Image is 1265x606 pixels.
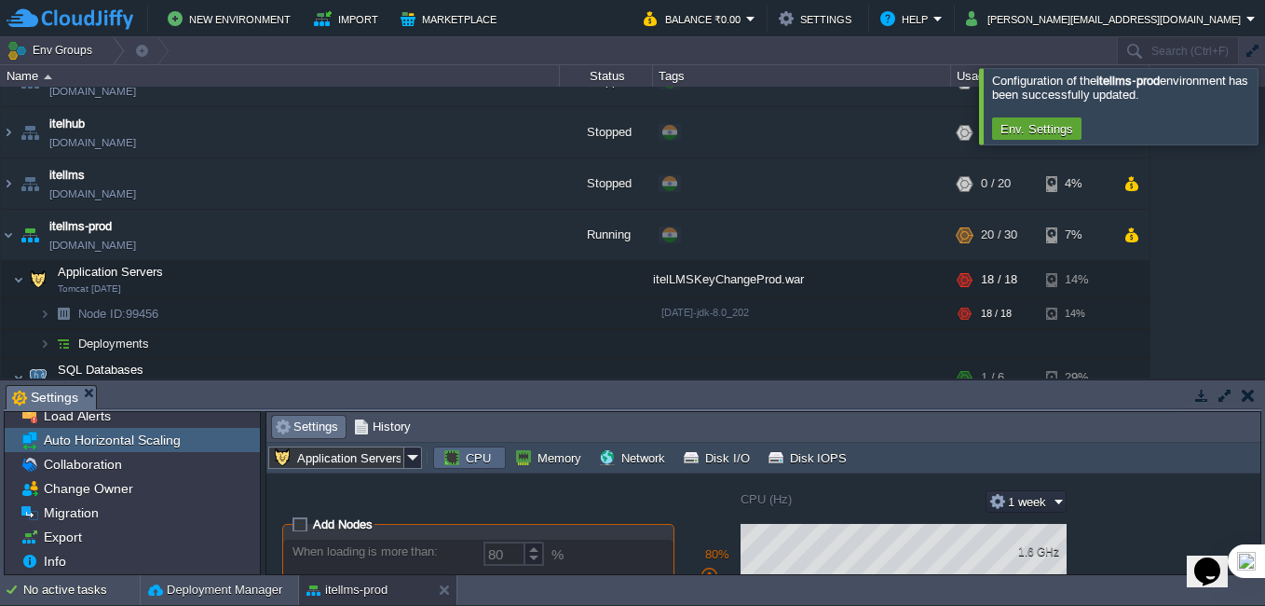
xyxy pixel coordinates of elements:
[49,88,136,106] a: [DOMAIN_NAME]
[981,365,1004,402] div: 1 / 6
[598,449,671,466] button: Network
[767,449,853,466] button: Disk IOPS
[56,269,166,285] span: Application Servers
[313,517,373,531] span: Add Nodes
[44,75,52,79] img: AMDAwAAAACH5BAEAAAAALAAAAAABAAEAAAICRAEAOw==
[560,164,653,214] div: Stopped
[7,7,133,31] img: CloudJiffy
[40,432,184,448] a: Auto Horizontal Scaling
[995,120,1079,137] button: Env. Settings
[56,367,146,383] span: SQL Databases
[306,581,388,599] button: itellms-prod
[653,267,951,304] div: itelLMSKeyChangeProd.war
[13,365,24,402] img: AMDAwAAAACH5BAEAAAAALAAAAAABAAEAAAICRAEAOw==
[561,65,652,87] div: Status
[560,113,653,163] div: Stopped
[779,7,857,30] button: Settings
[50,335,76,364] img: AMDAwAAAACH5BAEAAAAALAAAAAABAAEAAAICRAEAOw==
[40,480,136,497] a: Change Owner
[168,7,296,30] button: New Environment
[1018,573,1067,586] div: 1.4 GHz
[49,172,85,190] a: itellms
[17,164,43,214] img: AMDAwAAAACH5BAEAAAAALAAAAAABAAEAAAICRAEAOw==
[1,113,16,163] img: AMDAwAAAACH5BAEAAAAALAAAAAABAAEAAAICRAEAOw==
[12,386,78,409] span: Settings
[680,547,755,561] div: 80%
[514,449,587,466] button: Memory
[40,553,69,570] a: Info
[1046,365,1107,402] div: 29%
[1018,545,1067,558] div: 1.6 GHz
[314,7,384,30] button: Import
[1046,164,1107,214] div: 4%
[148,581,282,599] button: Deployment Manager
[50,305,76,334] img: AMDAwAAAACH5BAEAAAAALAAAAAABAAEAAAICRAEAOw==
[56,368,146,382] a: SQL Databases
[40,407,114,424] a: Load Alerts
[560,215,653,266] div: Running
[880,7,933,30] button: Help
[275,417,338,437] span: Settings
[966,7,1246,30] button: [PERSON_NAME][EMAIL_ADDRESS][DOMAIN_NAME]
[560,62,653,112] div: Stopped
[7,37,99,63] button: Env Groups
[23,575,140,605] div: No active tasks
[25,267,51,304] img: AMDAwAAAACH5BAEAAAAALAAAAAABAAEAAAICRAEAOw==
[17,113,43,163] img: AMDAwAAAACH5BAEAAAAALAAAAAABAAEAAAICRAEAOw==
[76,311,161,327] span: 99456
[49,120,85,139] a: itelhub
[981,164,1011,214] div: 0 / 20
[39,305,50,334] img: AMDAwAAAACH5BAEAAAAALAAAAAABAAEAAAICRAEAOw==
[1,164,16,214] img: AMDAwAAAACH5BAEAAAAALAAAAAABAAEAAAICRAEAOw==
[49,139,136,158] a: [DOMAIN_NAME]
[1046,267,1107,304] div: 14%
[682,449,755,466] button: Disk I/O
[1,62,16,112] img: AMDAwAAAACH5BAEAAAAALAAAAAABAAEAAAICRAEAOw==
[13,267,24,304] img: AMDAwAAAACH5BAEAAAAALAAAAAABAAEAAAICRAEAOw==
[17,215,43,266] img: AMDAwAAAACH5BAEAAAAALAAAAAABAAEAAAICRAEAOw==
[981,305,1012,334] div: 18 / 18
[76,341,152,357] a: Deployments
[1,215,16,266] img: AMDAwAAAACH5BAEAAAAALAAAAAABAAEAAAICRAEAOw==
[49,190,136,209] a: [DOMAIN_NAME]
[401,7,502,30] button: Marketplace
[1046,215,1107,266] div: 7%
[442,449,496,466] button: CPU
[25,365,51,402] img: AMDAwAAAACH5BAEAAAAALAAAAAABAAEAAAICRAEAOw==
[58,289,121,300] span: Tomcat [DATE]
[49,223,112,241] a: itellms-prod
[992,74,1248,102] span: Configuration of the environment has been successfully updated.
[354,417,411,437] span: History
[49,241,136,260] a: [DOMAIN_NAME]
[76,311,161,327] a: Node ID:99456
[2,65,559,87] div: Name
[952,65,1149,87] div: Usage
[654,65,950,87] div: Tags
[40,529,85,545] a: Export
[981,215,1017,266] div: 20 / 30
[661,312,749,324] span: [DATE]-jdk-8.0_202
[981,267,1017,304] div: 18 / 18
[56,270,166,284] a: Application ServersTomcat [DATE]
[78,312,126,326] span: Node ID:
[988,493,1052,510] button: 1 week
[1046,305,1107,334] div: 14%
[1187,531,1246,587] iframe: chat widget
[17,62,43,112] img: AMDAwAAAACH5BAEAAAAALAAAAAABAAEAAAICRAEAOw==
[1096,74,1159,88] b: itellms-prod
[39,335,50,364] img: AMDAwAAAACH5BAEAAAAALAAAAAABAAEAAAICRAEAOw==
[40,456,125,473] a: Collaboration
[644,7,746,30] button: Balance ₹0.00
[40,504,102,521] a: Migration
